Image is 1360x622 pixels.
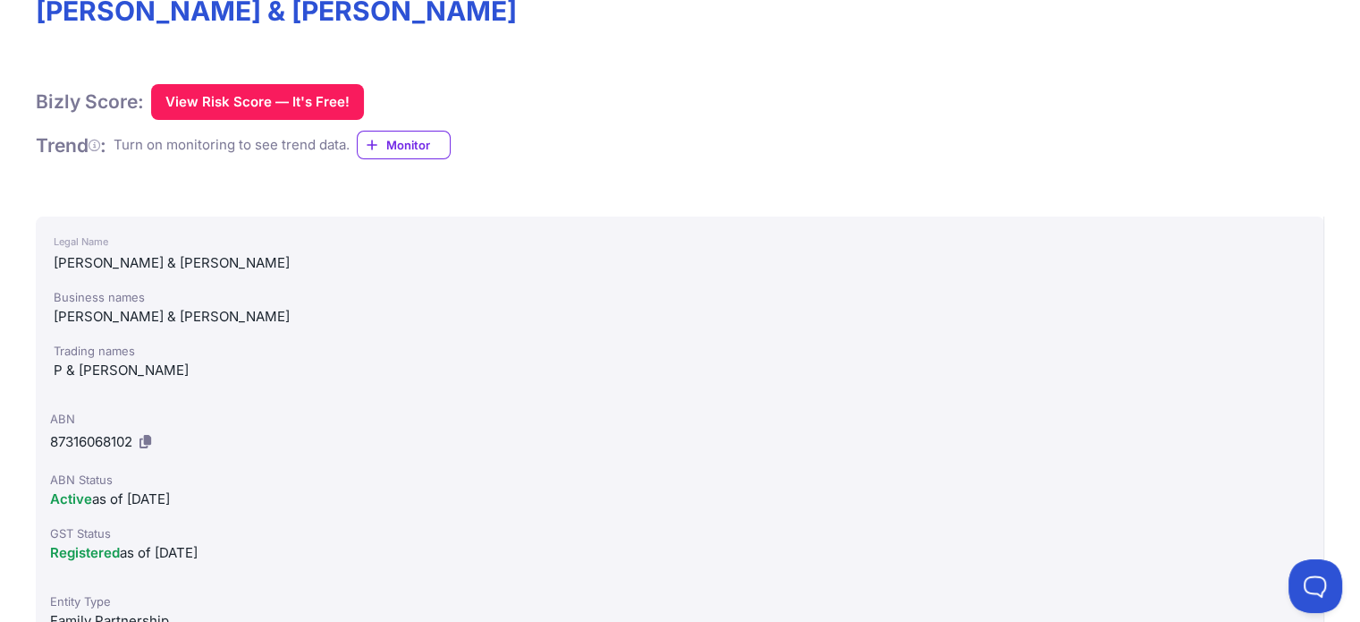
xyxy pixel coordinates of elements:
h1: Bizly Score: [36,89,144,114]
div: ABN Status [50,471,1309,489]
div: as of [DATE] [50,489,1309,510]
span: Active [50,490,92,507]
div: P & [PERSON_NAME] [54,360,1305,381]
div: Entity Type [50,592,1309,610]
div: as of [DATE] [50,542,1309,564]
iframe: Toggle Customer Support [1288,559,1342,613]
a: Monitor [357,131,451,159]
span: Monitor [386,136,450,154]
span: Registered [50,544,120,561]
div: Legal Name [54,231,1305,252]
div: Trading names [54,342,1305,360]
div: [PERSON_NAME] & [PERSON_NAME] [54,252,1305,274]
div: [PERSON_NAME] & [PERSON_NAME] [54,306,1305,328]
button: View Risk Score — It's Free! [151,84,364,120]
span: 87316068102 [50,433,132,450]
div: ABN [50,410,1309,428]
div: GST Status [50,524,1309,542]
div: Business names [54,288,1305,306]
div: Turn on monitoring to see trend data. [114,135,350,156]
h1: Trend : [36,133,106,158]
